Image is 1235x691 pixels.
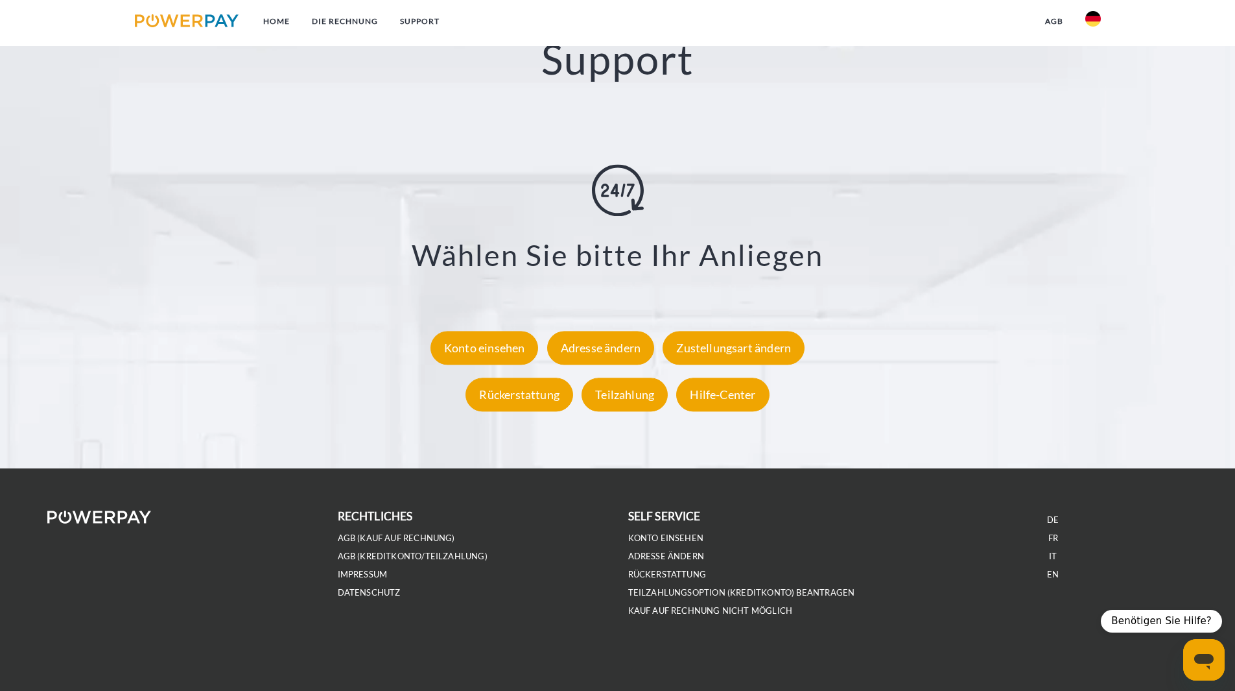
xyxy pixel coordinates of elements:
a: AGB (Kauf auf Rechnung) [338,533,455,544]
a: IT [1049,551,1057,562]
a: FR [1048,533,1058,544]
b: rechtliches [338,509,413,523]
div: Benötigen Sie Hilfe? [1101,610,1222,633]
div: Hilfe-Center [676,378,769,411]
a: DIE RECHNUNG [301,10,389,33]
h2: Support [62,34,1173,85]
a: IMPRESSUM [338,569,388,580]
div: Teilzahlung [582,378,668,411]
a: Kauf auf Rechnung nicht möglich [628,605,793,616]
a: Zustellungsart ändern [659,341,808,355]
a: DE [1047,515,1059,526]
div: Konto einsehen [430,331,539,365]
b: self service [628,509,701,523]
img: logo-powerpay-white.svg [47,511,152,524]
a: Rückerstattung [628,569,707,580]
a: Konto einsehen [427,341,542,355]
div: Rückerstattung [465,378,573,411]
h3: Wählen Sie bitte Ihr Anliegen [78,237,1157,273]
a: AGB (Kreditkonto/Teilzahlung) [338,551,488,562]
a: Teilzahlung [578,387,671,402]
a: EN [1047,569,1059,580]
a: Hilfe-Center [673,387,772,402]
img: online-shopping.svg [592,164,644,216]
iframe: Schaltfläche zum Öffnen des Messaging-Fensters; Konversation läuft [1183,639,1225,681]
img: de [1085,11,1101,27]
a: DATENSCHUTZ [338,587,401,598]
div: Adresse ändern [547,331,655,365]
a: SUPPORT [389,10,451,33]
img: logo-powerpay.svg [135,14,239,27]
a: Home [252,10,301,33]
a: Konto einsehen [628,533,704,544]
a: agb [1034,10,1074,33]
a: Adresse ändern [628,551,705,562]
a: Rückerstattung [462,387,576,402]
div: Zustellungsart ändern [663,331,805,365]
a: Adresse ändern [544,341,658,355]
a: Teilzahlungsoption (KREDITKONTO) beantragen [628,587,855,598]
